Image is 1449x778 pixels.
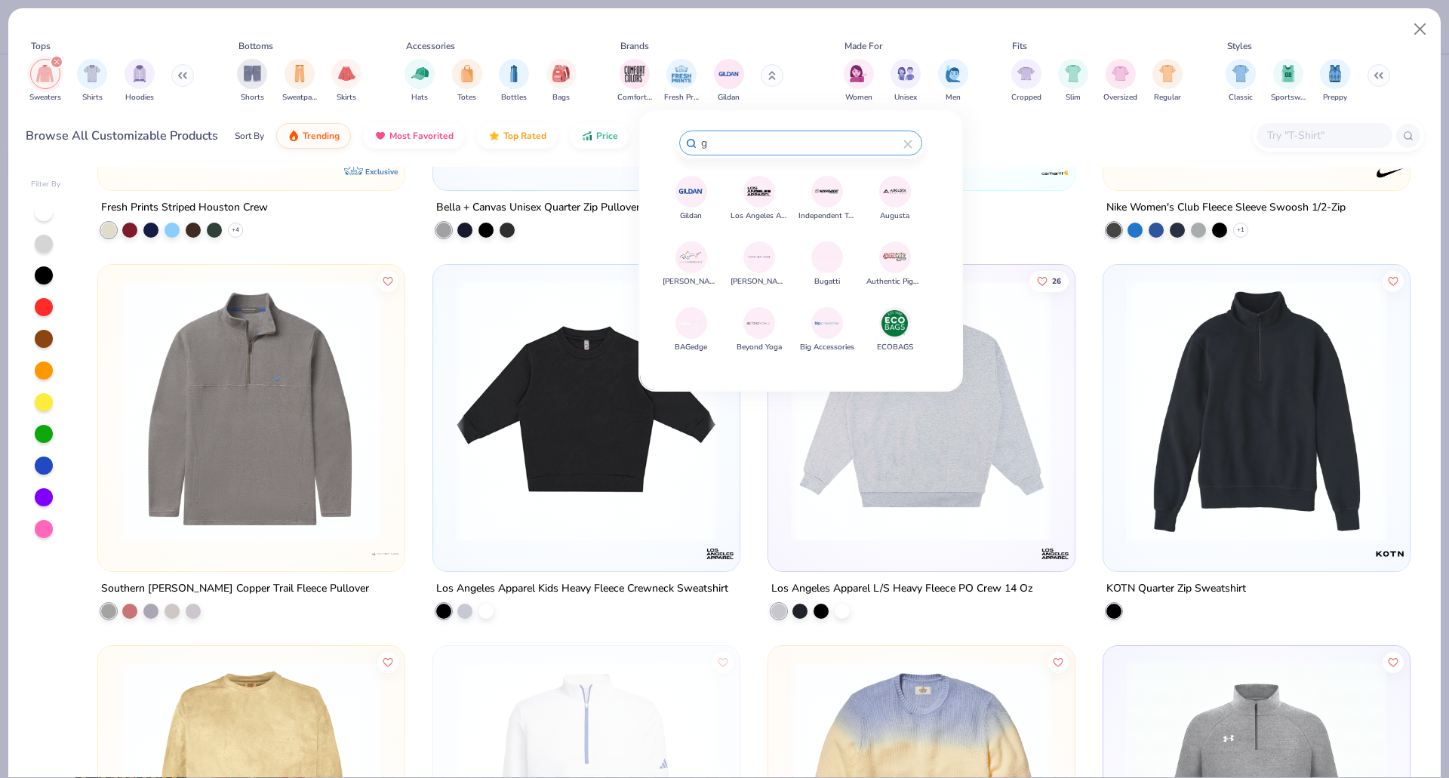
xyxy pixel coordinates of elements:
[664,92,699,103] span: Fresh Prints
[448,280,724,541] img: 20ebbdf7-75a8-4e87-b1cc-0825c70c3ba7
[1383,270,1404,291] button: Like
[303,130,340,142] span: Trending
[814,276,840,288] span: Bugatti
[1271,59,1306,103] div: filter for Sportswear
[663,276,719,288] span: [PERSON_NAME] Collection
[552,92,570,103] span: Bags
[675,342,707,353] span: BAGedge
[288,130,300,142] img: trending.gif
[879,176,911,222] button: AugustaAugusta
[1012,39,1027,53] div: Fits
[1383,651,1404,672] button: Like
[1048,651,1069,672] button: Like
[546,59,577,103] button: filter button
[663,241,719,288] button: Greg Norman Collection[PERSON_NAME] Collection
[1017,65,1035,82] img: Cropped Image
[1323,92,1347,103] span: Preppy
[814,244,840,270] img: Bugatti
[1226,59,1256,103] div: filter for Classic
[1237,226,1244,235] span: + 1
[1229,92,1253,103] span: Classic
[331,59,361,103] div: filter for Skirts
[411,65,429,82] img: Hats Image
[101,198,268,217] div: Fresh Prints Striped Houston Crew
[877,307,913,353] button: ECOBAGSECOBAGS
[282,59,317,103] div: filter for Sweatpants
[1266,127,1382,144] input: Try "T-Shirt"
[1280,65,1297,82] img: Sportswear Image
[881,178,908,204] img: Augusta
[378,651,399,672] button: Like
[238,39,273,53] div: Bottoms
[1103,59,1137,103] button: filter button
[82,92,103,103] span: Shirts
[814,310,840,337] img: Big Accessories
[1232,65,1250,82] img: Classic Image
[77,59,107,103] div: filter for Shirts
[675,307,707,353] button: BAGedgeBAGedge
[241,92,264,103] span: Shorts
[436,198,673,217] div: Bella + Canvas Unisex Quarter Zip Pullover Fleece
[1320,59,1350,103] button: filter button
[436,579,728,598] div: Los Angeles Apparel Kids Heavy Fleece Crewneck Sweatshirt
[31,39,51,53] div: Tops
[714,59,744,103] div: filter for Gildan
[1154,92,1181,103] span: Regular
[844,59,874,103] button: filter button
[1040,158,1070,188] img: Carhartt logo
[1327,65,1343,82] img: Preppy Image
[845,92,872,103] span: Women
[232,226,239,235] span: + 4
[680,211,702,222] span: Gildan
[891,59,921,103] div: filter for Unisex
[664,59,699,103] div: filter for Fresh Prints
[113,280,389,541] img: 3be80eff-5d79-4ea3-a997-3324ed4f56b3
[36,65,54,82] img: Sweaters Image
[678,244,704,270] img: Greg Norman Collection
[771,579,1033,598] div: Los Angeles Apparel L/S Heavy Fleece PO Crew 14 Oz
[370,538,400,568] img: Southern Marsh logo
[501,92,527,103] span: Bottles
[844,39,882,53] div: Made For
[1227,39,1252,53] div: Styles
[499,59,529,103] button: filter button
[29,59,61,103] button: filter button
[131,65,148,82] img: Hoodies Image
[29,92,61,103] span: Sweaters
[880,211,909,222] span: Augusta
[125,59,155,103] button: filter button
[552,65,569,82] img: Bags Image
[623,63,646,85] img: Comfort Colors Image
[718,63,740,85] img: Gildan Image
[946,92,961,103] span: Men
[737,342,782,353] span: Beyond Yoga
[877,342,913,353] span: ECOBAGS
[1374,538,1404,568] img: KOTN logo
[452,59,482,103] button: filter button
[798,176,855,222] button: Independent Trading Co.Independent Trading Co.
[724,280,1001,541] img: 923cfe6c-6911-4f8b-b763-929c85913504
[338,65,355,82] img: Skirts Image
[331,59,361,103] button: filter button
[1271,59,1306,103] button: filter button
[737,307,782,353] button: Beyond YogaBeyond Yoga
[101,579,369,598] div: Southern [PERSON_NAME] Copper Trail Fleece Pullover
[411,92,428,103] span: Hats
[282,92,317,103] span: Sweatpants
[1406,15,1435,44] button: Close
[1152,59,1183,103] button: filter button
[1011,59,1041,103] button: filter button
[477,123,558,149] button: Top Rated
[617,92,652,103] span: Comfort Colors
[1159,65,1177,82] img: Regular Image
[844,59,874,103] div: filter for Women
[814,178,840,204] img: Independent Trading Co.
[798,211,855,222] span: Independent Trading Co.
[570,123,629,149] button: Price
[244,65,261,82] img: Shorts Image
[503,130,546,142] span: Top Rated
[1226,59,1256,103] button: filter button
[406,39,455,53] div: Accessories
[389,130,454,142] span: Most Favorited
[1103,92,1137,103] span: Oversized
